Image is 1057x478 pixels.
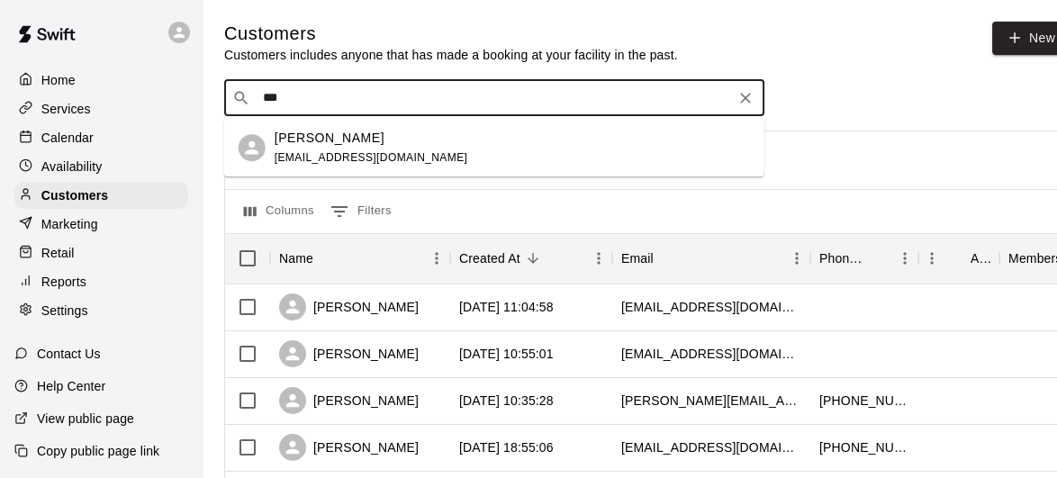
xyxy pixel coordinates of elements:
[971,233,990,284] div: Age
[14,153,188,180] a: Availability
[275,129,384,148] p: [PERSON_NAME]
[819,233,866,284] div: Phone Number
[37,410,134,428] p: View public page
[14,268,188,295] a: Reports
[41,302,88,320] p: Settings
[819,438,909,456] div: +16479850304
[733,86,758,111] button: Clear
[37,377,105,395] p: Help Center
[621,345,801,363] div: henrich012@yahoo.com
[275,151,468,164] span: [EMAIL_ADDRESS][DOMAIN_NAME]
[41,158,103,176] p: Availability
[783,245,810,272] button: Menu
[239,197,319,226] button: Select columns
[450,233,612,284] div: Created At
[810,233,918,284] div: Phone Number
[279,233,313,284] div: Name
[14,239,188,266] a: Retail
[279,293,419,320] div: [PERSON_NAME]
[279,340,419,367] div: [PERSON_NAME]
[459,438,554,456] div: 2025-09-12 18:55:06
[14,124,188,151] a: Calendar
[14,182,188,209] a: Customers
[41,129,94,147] p: Calendar
[654,246,679,271] button: Sort
[459,345,554,363] div: 2025-09-14 10:55:01
[37,345,101,363] p: Contact Us
[313,246,339,271] button: Sort
[621,233,654,284] div: Email
[224,46,678,64] p: Customers includes anyone that has made a booking at your facility in the past.
[891,245,918,272] button: Menu
[585,245,612,272] button: Menu
[14,297,188,324] a: Settings
[41,186,108,204] p: Customers
[918,245,945,272] button: Menu
[41,273,86,291] p: Reports
[279,387,419,414] div: [PERSON_NAME]
[621,298,801,316] div: ljohnston@live.ca
[326,197,396,226] button: Show filters
[224,22,678,46] h5: Customers
[224,80,764,116] div: Search customers by name or email
[41,215,98,233] p: Marketing
[621,392,801,410] div: laura.c.allen07@gmail.com
[41,71,76,89] p: Home
[41,100,91,118] p: Services
[270,233,450,284] div: Name
[14,211,188,238] a: Marketing
[520,246,546,271] button: Sort
[459,392,554,410] div: 2025-09-13 10:35:28
[918,233,999,284] div: Age
[459,298,554,316] div: 2025-09-14 11:04:58
[945,246,971,271] button: Sort
[14,95,188,122] a: Services
[612,233,810,284] div: Email
[14,67,188,94] a: Home
[239,134,266,161] div: henrich kuo
[819,392,909,410] div: +14169387229
[423,245,450,272] button: Menu
[41,244,75,262] p: Retail
[279,434,419,461] div: [PERSON_NAME]
[37,442,159,460] p: Copy public page link
[621,438,801,456] div: jschan2004@gmail.com
[866,246,891,271] button: Sort
[459,233,520,284] div: Created At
